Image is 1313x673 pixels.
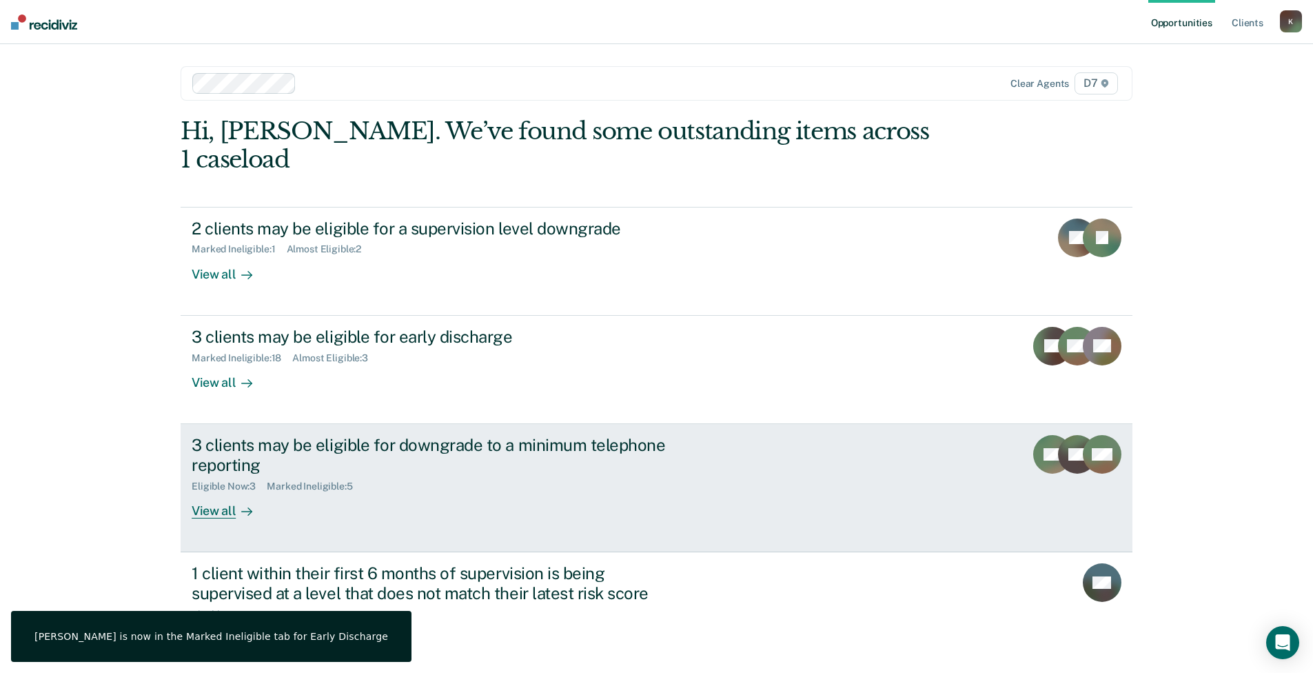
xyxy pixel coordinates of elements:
[292,352,379,364] div: Almost Eligible : 3
[192,481,267,492] div: Eligible Now : 3
[267,481,363,492] div: Marked Ineligible : 5
[192,609,265,621] div: Eligible Now : 1
[192,255,269,282] div: View all
[192,327,675,347] div: 3 clients may be eligible for early discharge
[11,14,77,30] img: Recidiviz
[192,563,675,603] div: 1 client within their first 6 months of supervision is being supervised at a level that does not ...
[1266,626,1299,659] div: Open Intercom Messenger
[1010,78,1069,90] div: Clear agents
[192,219,675,239] div: 2 clients may be eligible for a supervision level downgrade
[1280,10,1302,32] button: K
[192,492,269,519] div: View all
[192,363,269,390] div: View all
[192,435,675,475] div: 3 clients may be eligible for downgrade to a minimum telephone reporting
[1075,72,1118,94] span: D7
[181,316,1132,424] a: 3 clients may be eligible for early dischargeMarked Ineligible:18Almost Eligible:3View all
[192,352,292,364] div: Marked Ineligible : 18
[34,630,388,643] div: [PERSON_NAME] is now in the Marked Ineligible tab for Early Discharge
[181,207,1132,316] a: 2 clients may be eligible for a supervision level downgradeMarked Ineligible:1Almost Eligible:2Vi...
[192,243,286,255] div: Marked Ineligible : 1
[181,424,1132,552] a: 3 clients may be eligible for downgrade to a minimum telephone reportingEligible Now:3Marked Inel...
[287,243,373,255] div: Almost Eligible : 2
[181,117,942,174] div: Hi, [PERSON_NAME]. We’ve found some outstanding items across 1 caseload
